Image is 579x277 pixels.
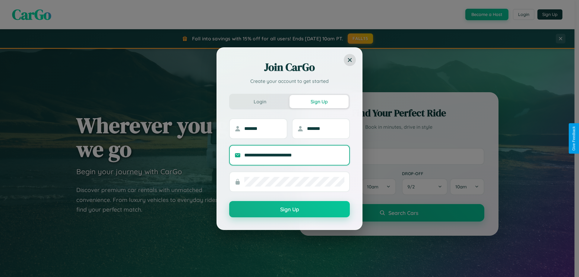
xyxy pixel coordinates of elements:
button: Sign Up [229,201,350,217]
p: Create your account to get started [229,77,350,85]
h2: Join CarGo [229,60,350,74]
button: Sign Up [289,95,349,108]
button: Login [230,95,289,108]
div: Give Feedback [572,126,576,151]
